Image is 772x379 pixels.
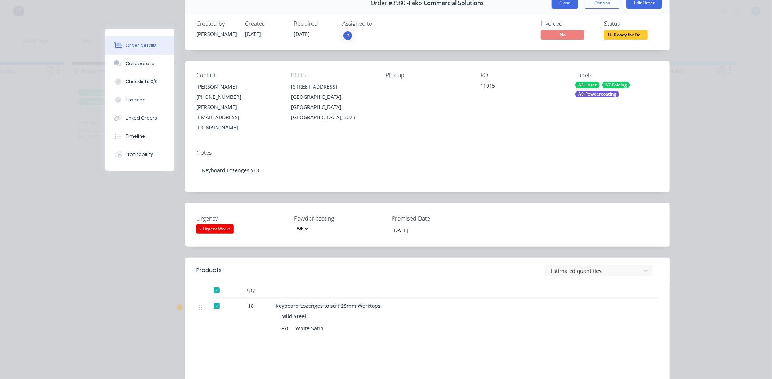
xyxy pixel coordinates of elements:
div: [STREET_ADDRESS] [291,82,374,92]
div: A9-Powdercoating [575,91,619,97]
label: Promised Date [392,214,483,223]
div: Contact [196,72,280,79]
span: [DATE] [245,31,261,37]
div: White Satin [293,323,326,334]
div: Tracking [126,97,146,103]
div: Products [196,266,222,275]
div: Created by [196,20,236,27]
div: [PERSON_NAME][EMAIL_ADDRESS][DOMAIN_NAME] [196,102,280,133]
button: U- Ready for De... [604,30,648,41]
div: Qty [229,283,273,298]
div: Status [604,20,659,27]
div: Assigned to [342,20,415,27]
span: 18 [248,302,254,310]
div: Checklists 0/0 [126,78,158,85]
div: [PERSON_NAME][PHONE_NUMBER][PERSON_NAME][EMAIL_ADDRESS][DOMAIN_NAME] [196,82,280,133]
div: [STREET_ADDRESS][GEOGRAPHIC_DATA], [GEOGRAPHIC_DATA], [GEOGRAPHIC_DATA], 3023 [291,82,374,122]
div: 11015 [481,82,564,92]
div: Required [294,20,334,27]
label: Powder coating [294,214,385,223]
button: P [342,30,353,41]
div: White [294,224,311,234]
button: Linked Orders [105,109,174,127]
div: A7-Folding [602,82,630,88]
div: Profitability [126,151,153,158]
label: Urgency [196,214,287,223]
div: Keyboard Lozenges x18 [196,159,659,181]
button: Checklists 0/0 [105,73,174,91]
div: Timeline [126,133,145,140]
button: Collaborate [105,55,174,73]
div: Labels [575,72,659,79]
div: Order details [126,42,157,49]
div: Mild Steel [281,311,309,322]
div: Notes [196,149,659,156]
div: 2 Urgent Works [196,224,234,234]
div: [PHONE_NUMBER] [196,92,280,102]
button: Timeline [105,127,174,145]
button: Profitability [105,145,174,164]
div: Bill to [291,72,374,79]
div: Collaborate [126,60,154,67]
button: Order details [105,36,174,55]
div: Pick up [386,72,469,79]
div: PO [481,72,564,79]
div: Linked Orders [126,115,157,121]
button: Tracking [105,91,174,109]
span: [DATE] [294,31,310,37]
div: A3-Laser [575,82,600,88]
div: [PERSON_NAME] [196,82,280,92]
div: [GEOGRAPHIC_DATA], [GEOGRAPHIC_DATA], [GEOGRAPHIC_DATA], 3023 [291,92,374,122]
span: No [541,30,584,39]
input: Enter date [387,225,478,235]
div: [PERSON_NAME] [196,30,236,38]
div: Invoiced [541,20,595,27]
div: Created [245,20,285,27]
span: Keyboard Lozenges to suit 25mm Worktops [276,302,381,309]
span: U- Ready for De... [604,30,648,39]
div: P/C [281,323,293,334]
